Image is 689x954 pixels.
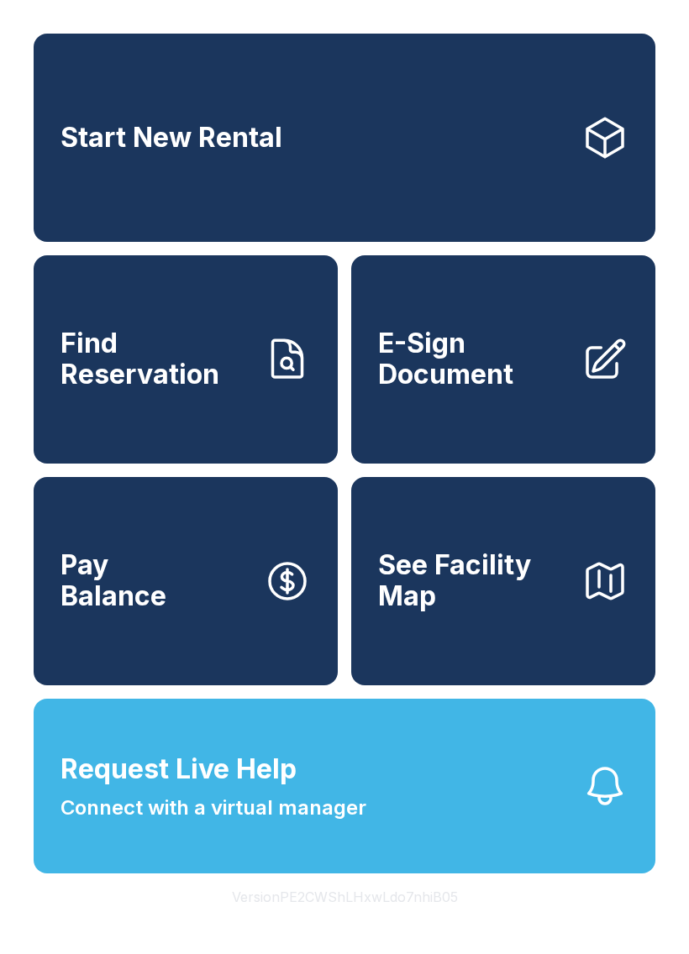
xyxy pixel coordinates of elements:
a: Start New Rental [34,34,655,242]
span: Start New Rental [60,123,282,154]
a: Find Reservation [34,255,338,464]
span: See Facility Map [378,550,568,611]
span: Request Live Help [60,749,297,789]
span: Connect with a virtual manager [60,793,366,823]
span: E-Sign Document [378,328,568,390]
span: Pay Balance [60,550,166,611]
a: PayBalance [34,477,338,685]
button: VersionPE2CWShLHxwLdo7nhiB05 [218,873,471,920]
button: Request Live HelpConnect with a virtual manager [34,699,655,873]
button: See Facility Map [351,477,655,685]
span: Find Reservation [60,328,250,390]
a: E-Sign Document [351,255,655,464]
